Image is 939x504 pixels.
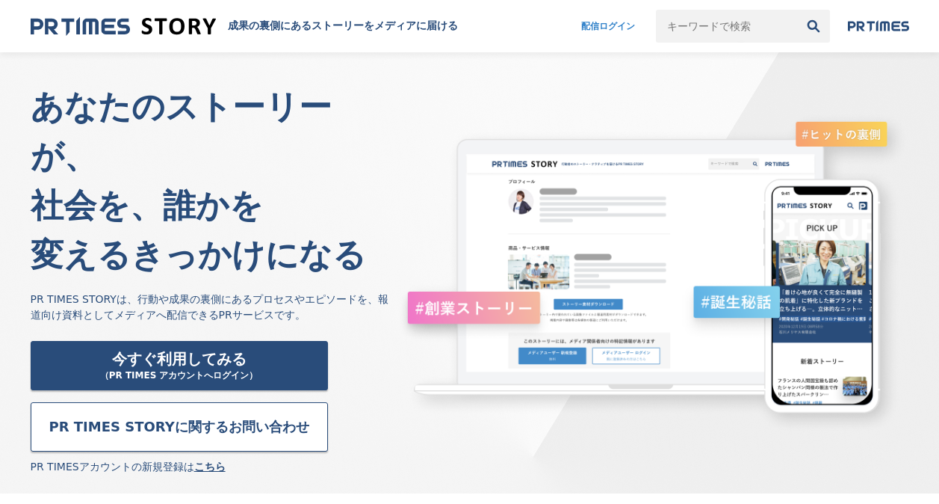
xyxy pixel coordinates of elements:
img: prtimes [848,20,909,32]
a: こちら [194,461,226,473]
a: 配信ログイン [566,10,650,43]
button: 検索 [797,10,830,43]
a: 今すぐ利用してみる（PR TIMES アカウントへログイン） [31,341,328,390]
img: story-top [397,111,909,436]
h3: あなたのストーリーが、 社会を、誰かを 変えるきっかけになる [31,82,397,280]
p: PR TIMESアカウントの新規登録は [31,458,226,476]
img: 成果の裏側にあるストーリーをメディアに届ける [31,16,216,37]
p: PR TIMES STORYは、行動や成果の裏側にあるプロセスやエピソードを、報道向け資料としてメディアへ配信できるPRサービスです。 [31,292,397,323]
h1: 成果の裏側にあるストーリーをメディアに届ける [228,19,458,33]
span: （PR TIMES アカウントへログイン） [100,369,258,382]
a: 成果の裏側にあるストーリーをメディアに届ける 成果の裏側にあるストーリーをメディアに届ける [31,16,458,37]
a: PR TIMES STORYに関するお問い合わせ [31,402,328,452]
input: キーワードで検索 [656,10,797,43]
